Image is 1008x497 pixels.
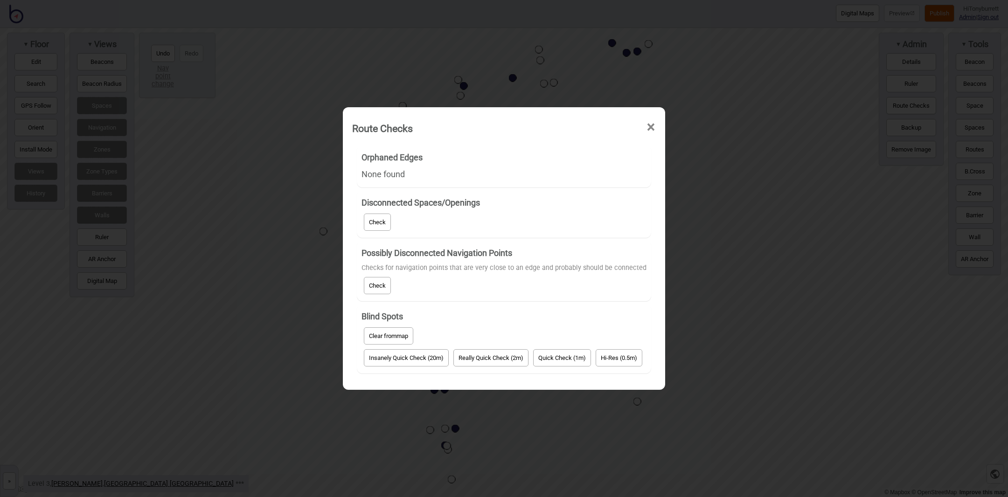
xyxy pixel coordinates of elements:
[361,149,647,166] h4: Orphaned Edges
[361,308,647,325] h4: Blind Spots
[596,349,642,366] button: Hi-Res (0.5m)
[453,349,528,366] button: Really Quick Check (2m)
[364,277,391,294] button: Check
[361,262,647,275] div: Checks for navigation points that are very close to an edge and probably should be connected
[364,214,391,231] button: Check
[396,332,408,339] span: map
[361,194,647,211] h4: Disconnected Spaces/Openings
[361,245,647,262] h4: Possibly Disconnected Navigation Points
[364,327,413,345] button: Clear frommap
[364,349,449,366] button: Insanely Quick Check (20m)
[361,169,405,179] span: None found
[352,118,413,138] div: Route Checks
[646,112,656,143] span: ×
[533,349,591,366] button: Quick Check (1m)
